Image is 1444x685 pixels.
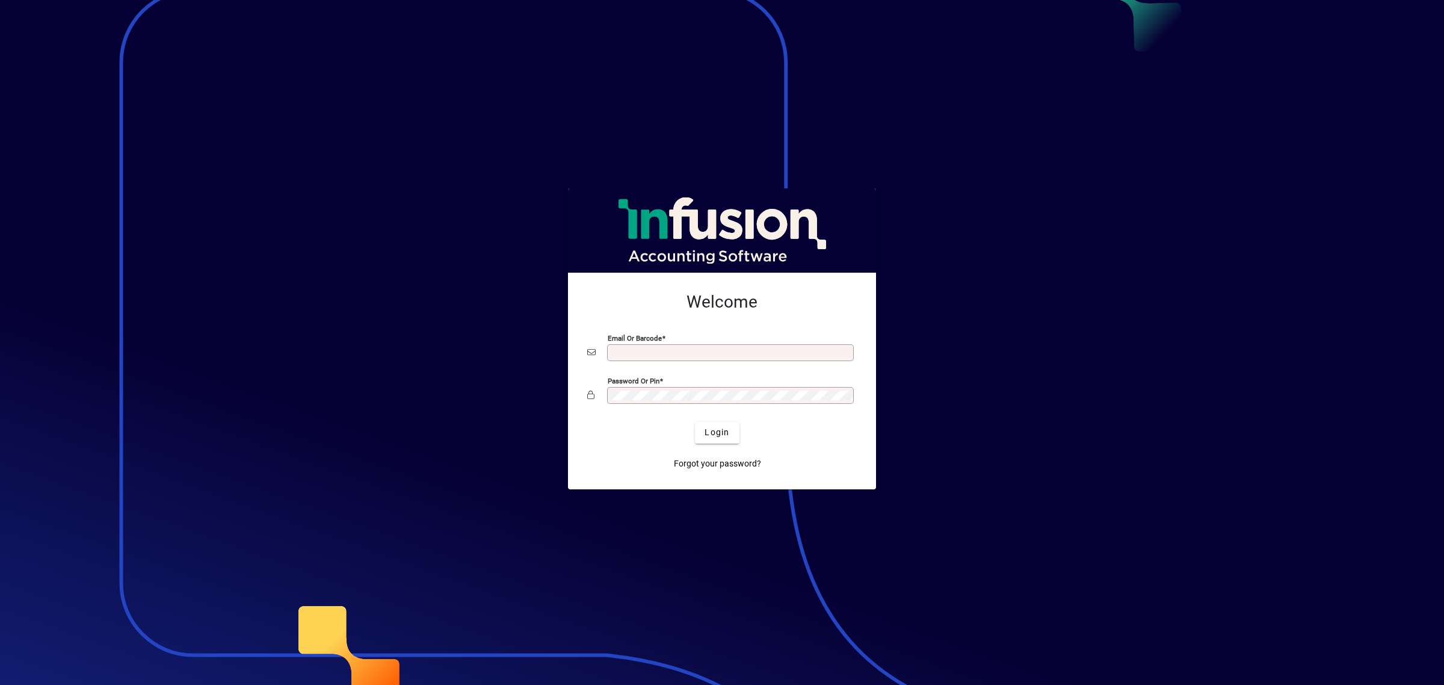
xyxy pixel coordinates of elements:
button: Login [695,422,739,444]
span: Forgot your password? [674,457,761,470]
mat-label: Password or Pin [608,376,659,385]
span: Login [705,426,729,439]
mat-label: Email or Barcode [608,333,662,342]
h2: Welcome [587,292,857,312]
a: Forgot your password? [669,453,766,475]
